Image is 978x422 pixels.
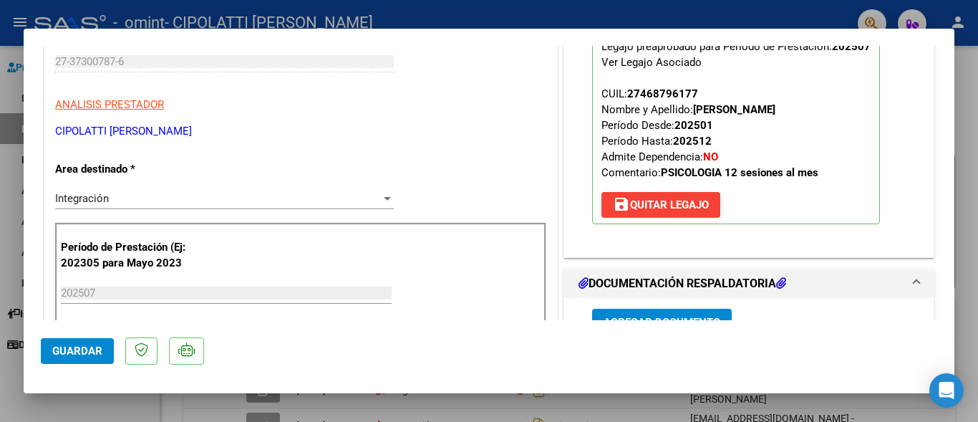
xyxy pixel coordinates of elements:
[55,192,109,205] span: Integración
[601,87,818,179] span: CUIL: Nombre y Apellido: Período Desde: Período Hasta: Admite Dependencia:
[564,269,934,298] mat-expansion-panel-header: DOCUMENTACIÓN RESPALDATORIA
[41,338,114,364] button: Guardar
[61,239,205,272] p: Período de Prestación (Ej: 202305 para Mayo 2023
[604,316,720,329] span: Agregar Documento
[578,275,786,292] h1: DOCUMENTACIÓN RESPALDATORIA
[52,345,102,358] span: Guardar
[929,373,964,408] div: Open Intercom Messenger
[661,166,818,179] strong: PSICOLOGIA 12 sesiones al mes
[55,98,164,111] span: ANALISIS PRESTADOR
[55,161,203,178] p: Area destinado *
[832,40,871,53] strong: 202507
[601,192,720,218] button: Quitar Legajo
[693,103,775,116] strong: [PERSON_NAME]
[592,309,732,335] button: Agregar Documento
[613,198,709,211] span: Quitar Legajo
[592,34,880,224] p: Legajo preaprobado para Período de Prestación:
[601,166,818,179] span: Comentario:
[55,123,546,140] p: CIPOLATTI [PERSON_NAME]
[703,150,718,163] strong: NO
[601,54,702,70] div: Ver Legajo Asociado
[627,86,698,102] div: 27468796177
[673,135,712,148] strong: 202512
[674,119,713,132] strong: 202501
[613,196,630,213] mat-icon: save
